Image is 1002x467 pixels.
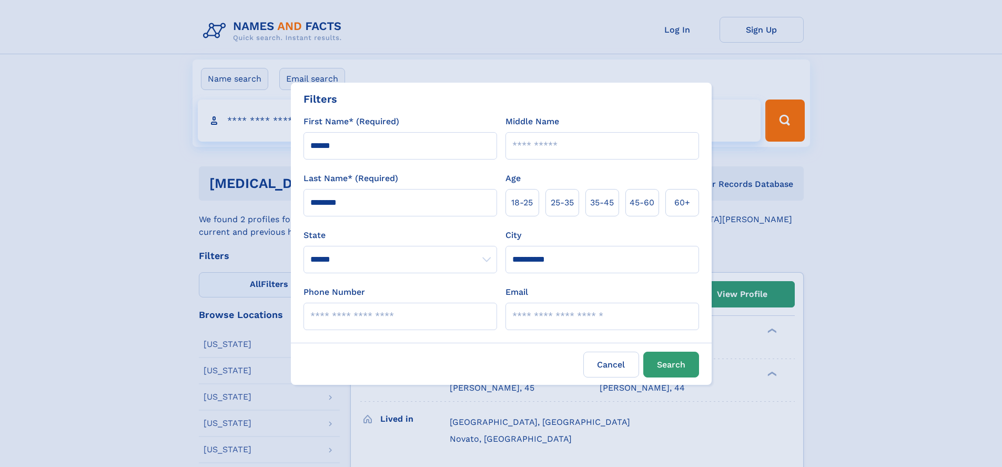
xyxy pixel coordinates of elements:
span: 45‑60 [630,196,654,209]
label: First Name* (Required) [303,115,399,128]
span: 18‑25 [511,196,533,209]
label: Cancel [583,352,639,377]
span: 35‑45 [590,196,614,209]
label: Email [505,286,528,299]
label: State [303,229,497,242]
span: 60+ [674,196,690,209]
label: Middle Name [505,115,559,128]
div: Filters [303,91,337,107]
label: Age [505,172,521,185]
label: Last Name* (Required) [303,172,398,185]
button: Search [643,352,699,377]
label: Phone Number [303,286,365,299]
span: 25‑35 [551,196,574,209]
label: City [505,229,521,242]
